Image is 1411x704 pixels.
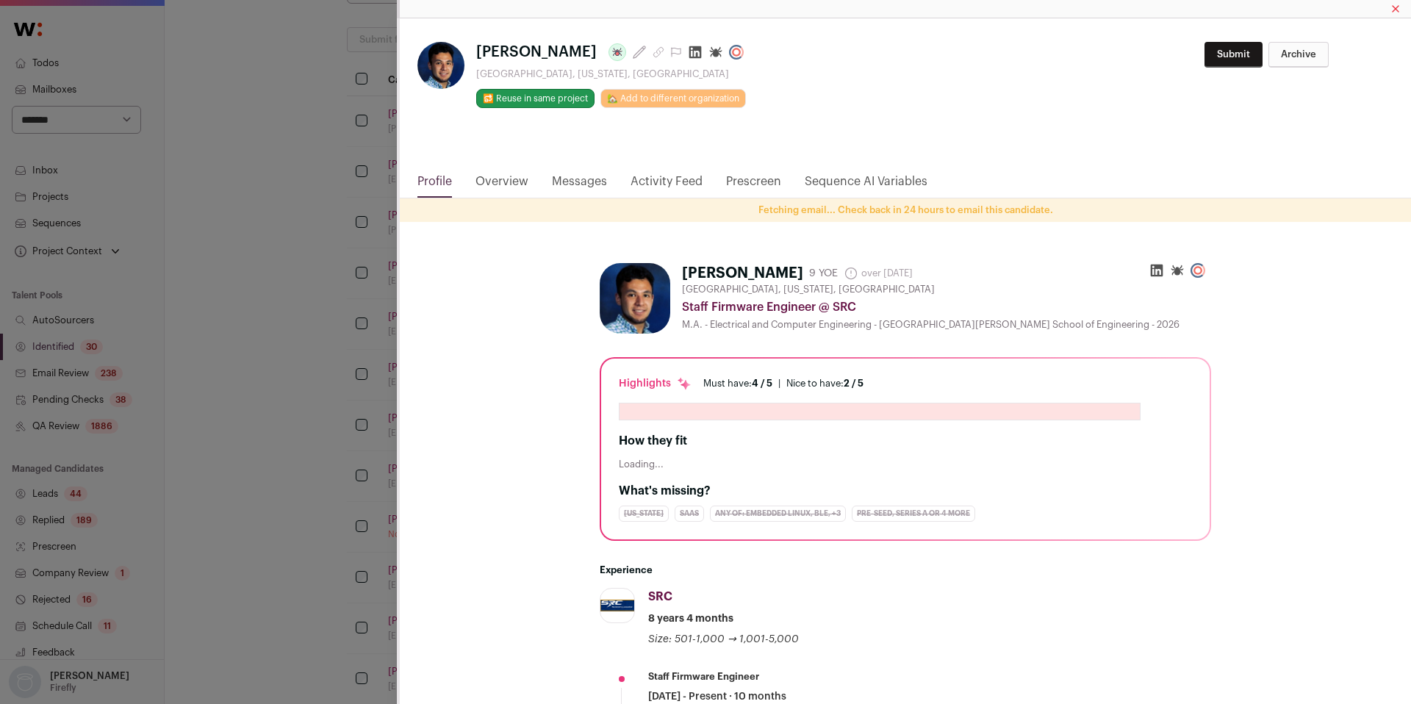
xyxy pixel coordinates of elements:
a: Messages [552,173,607,198]
div: Must have: [703,378,772,389]
span: 4 / 5 [752,378,772,388]
div: [US_STATE] [619,506,669,522]
button: Archive [1268,42,1329,68]
a: Prescreen [726,173,781,198]
span: [DATE] - Present · 10 months [648,689,786,704]
img: 4eaad310578598522fc7a5b03870bc5cabac9acc42c8374dafb9e97cbf943e58 [600,263,670,334]
a: Activity Feed [631,173,703,198]
div: Pre-seed, Series A or 4 more [852,506,975,522]
div: Staff Firmware Engineer [648,670,759,683]
span: 2 / 5 [844,378,864,388]
a: Profile [417,173,452,198]
span: [GEOGRAPHIC_DATA], [US_STATE], [GEOGRAPHIC_DATA] [682,284,935,295]
span: Size: 501-1,000 → 1,001-5,000 [648,634,799,644]
button: 🔂 Reuse in same project [476,89,595,108]
div: Staff Firmware Engineer @ SRC [682,298,1211,316]
div: 9 YOE [809,266,838,281]
div: [GEOGRAPHIC_DATA], [US_STATE], [GEOGRAPHIC_DATA] [476,68,750,80]
span: 8 years 4 months [648,611,733,626]
button: Submit [1204,42,1263,68]
div: Highlights [619,376,692,391]
h1: [PERSON_NAME] [682,263,803,284]
a: 🏡 Add to different organization [600,89,746,108]
span: [PERSON_NAME] [476,42,597,62]
h2: How they fit [619,432,1192,450]
a: Overview [475,173,528,198]
span: over [DATE] [844,266,913,281]
ul: | [703,378,864,389]
div: SaaS [675,506,704,522]
img: 4eaad310578598522fc7a5b03870bc5cabac9acc42c8374dafb9e97cbf943e58 [417,42,464,89]
span: SRC [648,591,672,603]
div: Nice to have: [786,378,864,389]
div: M.A. - Electrical and Computer Engineering - [GEOGRAPHIC_DATA][PERSON_NAME] School of Engineering... [682,319,1211,331]
p: Fetching email... Check back in 24 hours to email this candidate. [400,204,1411,216]
a: Sequence AI Variables [805,173,927,198]
div: Any of: Embedded Linux, BLE, +3 [710,506,846,522]
h2: Experience [600,564,1211,576]
img: c72164b08a7f08eb3f0a6bed370ec546c0f508557fae40fdbd8769c8d3283636.jpg [600,600,634,611]
div: Loading... [619,459,1192,470]
h2: What's missing? [619,482,1192,500]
